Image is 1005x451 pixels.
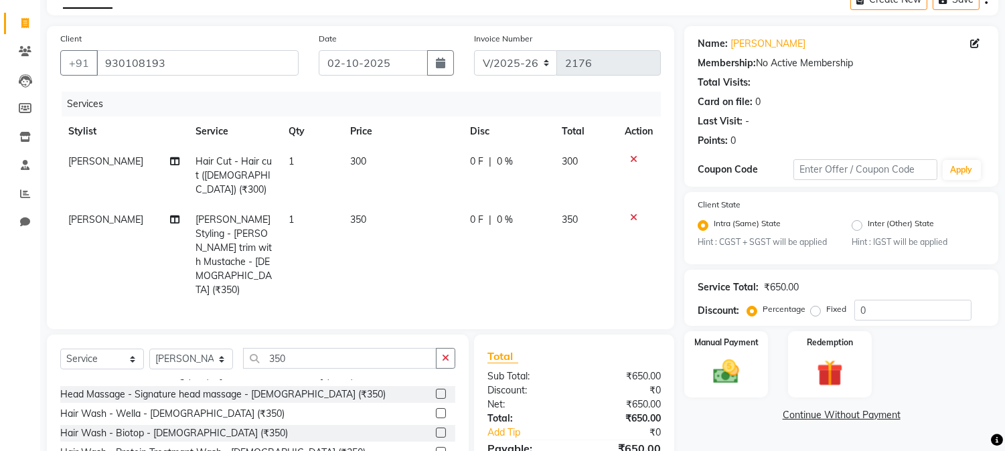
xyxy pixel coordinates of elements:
th: Total [554,116,617,147]
div: - [745,114,749,128]
span: 0 % [497,213,513,227]
span: 300 [350,155,366,167]
span: 0 % [497,155,513,169]
label: Fixed [826,303,846,315]
input: Search by Name/Mobile/Email/Code [96,50,299,76]
label: Redemption [807,337,853,349]
label: Intra (Same) State [714,217,781,234]
th: Stylist [60,116,188,147]
button: Apply [943,160,981,180]
div: Total: [477,412,574,426]
th: Price [342,116,462,147]
label: Client State [698,199,741,211]
div: ₹650.00 [574,369,672,383]
span: 0 F [470,155,483,169]
label: Manual Payment [694,337,759,349]
th: Service [188,116,281,147]
label: Inter (Other) State [868,217,934,234]
label: Client [60,33,82,45]
span: 350 [562,213,578,225]
button: +91 [60,50,98,76]
a: Add Tip [477,426,591,440]
div: Sub Total: [477,369,574,383]
span: 1 [289,155,294,167]
a: [PERSON_NAME] [730,37,805,51]
div: Hair Wash - Wella - [DEMOGRAPHIC_DATA] (₹350) [60,407,285,421]
small: Hint : IGST will be applied [852,236,985,248]
th: Qty [281,116,342,147]
div: ₹650.00 [764,280,799,294]
div: ₹0 [574,383,672,397]
div: No Active Membership [698,56,985,70]
label: Date [319,33,337,45]
label: Invoice Number [474,33,532,45]
span: [PERSON_NAME] [68,155,143,167]
div: 0 [730,134,736,148]
th: Disc [462,116,554,147]
div: Membership: [698,56,756,70]
span: | [489,213,491,227]
div: Total Visits: [698,76,751,90]
div: Net: [477,397,574,412]
img: _gift.svg [809,357,851,389]
div: Service Total: [698,280,759,294]
span: 350 [350,213,366,225]
div: Coupon Code [698,163,793,177]
div: Points: [698,134,728,148]
div: Services [62,92,671,116]
span: | [489,155,491,169]
div: Discount: [698,304,739,318]
label: Percentage [763,303,805,315]
input: Search or Scan [243,348,437,369]
div: ₹650.00 [574,397,672,412]
span: 0 F [470,213,483,227]
div: Hair Wash - Biotop - [DEMOGRAPHIC_DATA] (₹350) [60,426,288,440]
span: 1 [289,213,294,225]
th: Action [617,116,661,147]
div: Last Visit: [698,114,743,128]
span: 300 [562,155,578,167]
div: 0 [755,95,761,109]
div: ₹0 [591,426,672,440]
small: Hint : CGST + SGST will be applied [698,236,831,248]
a: Continue Without Payment [687,408,996,422]
div: Discount: [477,383,574,397]
span: Hair Cut - Hair cut ([DEMOGRAPHIC_DATA]) (₹300) [196,155,273,195]
div: Head Massage - Signature head massage - [DEMOGRAPHIC_DATA] (₹350) [60,387,386,401]
span: [PERSON_NAME] [68,213,143,225]
img: _cash.svg [705,357,747,387]
span: [PERSON_NAME] Styling - [PERSON_NAME] trim with Mustache - [DEMOGRAPHIC_DATA] (₹350) [196,213,273,296]
div: ₹650.00 [574,412,672,426]
div: Name: [698,37,728,51]
span: Total [487,349,518,363]
div: Card on file: [698,95,753,109]
input: Enter Offer / Coupon Code [793,159,937,180]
